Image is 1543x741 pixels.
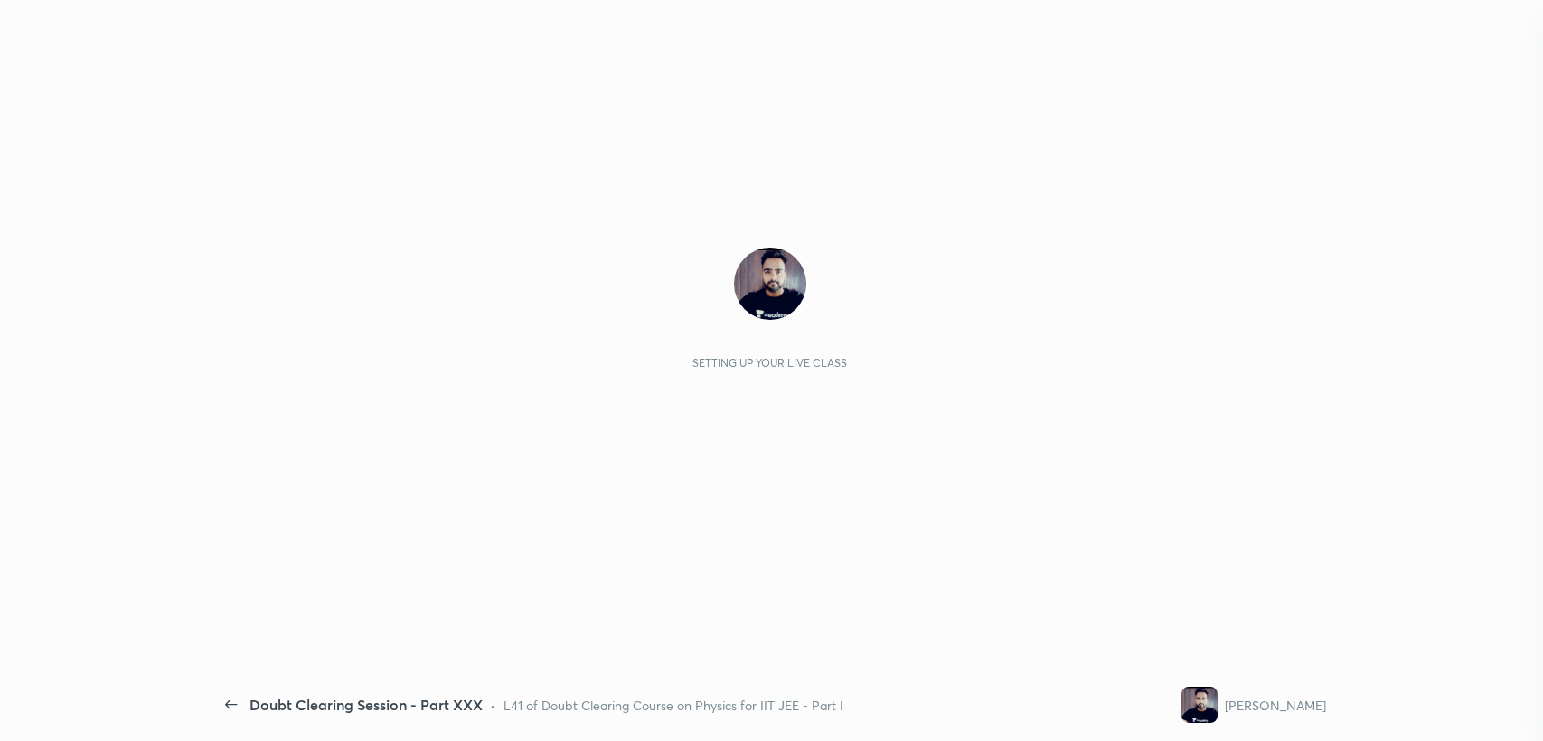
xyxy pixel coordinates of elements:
[249,694,483,716] div: Doubt Clearing Session - Part XXX
[692,356,847,370] div: Setting up your live class
[490,696,496,715] div: •
[734,248,806,320] img: d578d2a9b1ba40ba8329e9c7174a5df2.jpg
[1225,696,1326,715] div: [PERSON_NAME]
[1181,687,1218,723] img: d578d2a9b1ba40ba8329e9c7174a5df2.jpg
[503,696,843,715] div: L41 of Doubt Clearing Course on Physics for IIT JEE - Part I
